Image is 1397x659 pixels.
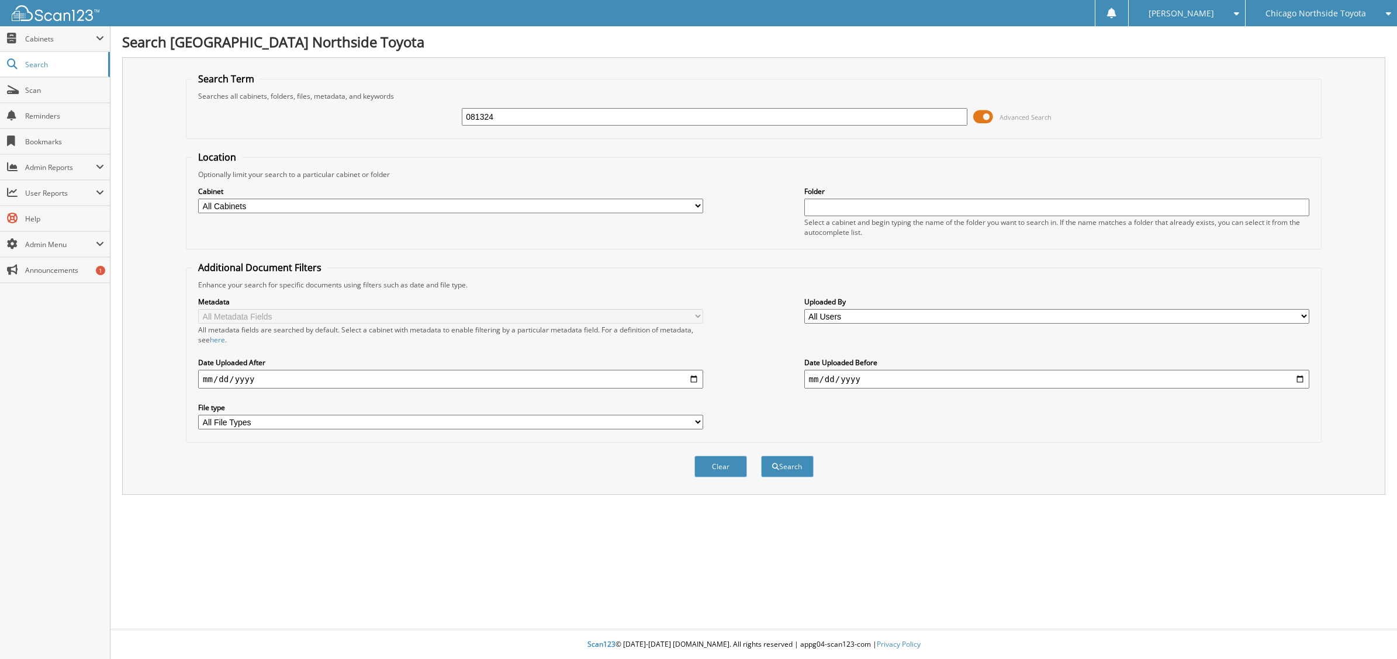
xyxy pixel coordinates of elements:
[25,265,104,275] span: Announcements
[25,188,96,198] span: User Reports
[761,456,814,477] button: Search
[198,325,703,345] div: All metadata fields are searched by default. Select a cabinet with metadata to enable filtering b...
[25,85,104,95] span: Scan
[192,151,242,164] legend: Location
[192,169,1315,179] div: Optionally limit your search to a particular cabinet or folder
[804,297,1309,307] label: Uploaded By
[587,639,615,649] span: Scan123
[192,280,1315,290] div: Enhance your search for specific documents using filters such as date and file type.
[192,72,260,85] legend: Search Term
[1000,113,1052,122] span: Advanced Search
[25,162,96,172] span: Admin Reports
[122,32,1385,51] h1: Search [GEOGRAPHIC_DATA] Northside Toyota
[877,639,921,649] a: Privacy Policy
[804,186,1309,196] label: Folder
[804,217,1309,237] div: Select a cabinet and begin typing the name of the folder you want to search in. If the name match...
[12,5,99,21] img: scan123-logo-white.svg
[198,297,703,307] label: Metadata
[25,111,104,121] span: Reminders
[198,358,703,367] label: Date Uploaded After
[1149,10,1214,17] span: [PERSON_NAME]
[192,261,327,274] legend: Additional Document Filters
[694,456,747,477] button: Clear
[25,137,104,147] span: Bookmarks
[804,370,1309,389] input: end
[25,60,102,70] span: Search
[192,91,1315,101] div: Searches all cabinets, folders, files, metadata, and keywords
[1265,10,1366,17] span: Chicago Northside Toyota
[25,214,104,224] span: Help
[25,240,96,249] span: Admin Menu
[25,34,96,44] span: Cabinets
[198,403,703,412] label: File type
[110,630,1397,659] div: © [DATE]-[DATE] [DOMAIN_NAME]. All rights reserved | appg04-scan123-com |
[1339,603,1397,659] iframe: Chat Widget
[198,370,703,389] input: start
[96,266,105,275] div: 1
[210,335,225,345] a: here
[198,186,703,196] label: Cabinet
[804,358,1309,367] label: Date Uploaded Before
